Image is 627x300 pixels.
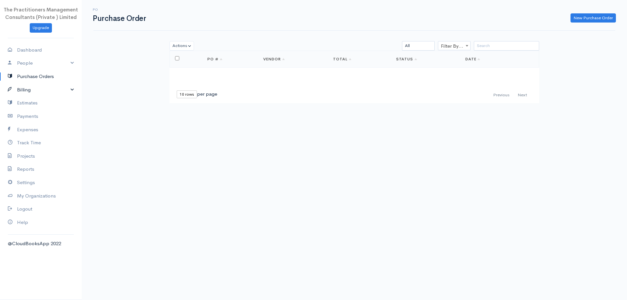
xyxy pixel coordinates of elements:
[465,56,480,62] a: Date
[8,240,74,247] div: @CloudBooksApp 2022
[169,41,194,51] button: Actions
[93,8,146,11] h6: PO
[93,14,146,23] h1: Purchase Order
[30,23,52,33] a: Upgrade
[333,56,351,62] a: Total
[396,56,417,62] a: Status
[177,90,217,98] div: per page
[474,41,539,51] input: Search
[438,41,470,51] span: Filter By Vendor
[571,13,616,23] a: New Purchase Order
[263,56,285,62] a: Vendor
[207,56,222,62] a: PO #
[4,7,78,20] span: The Practitioners Management Consultants (Private ) Limited
[438,41,471,50] span: Filter By Vendor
